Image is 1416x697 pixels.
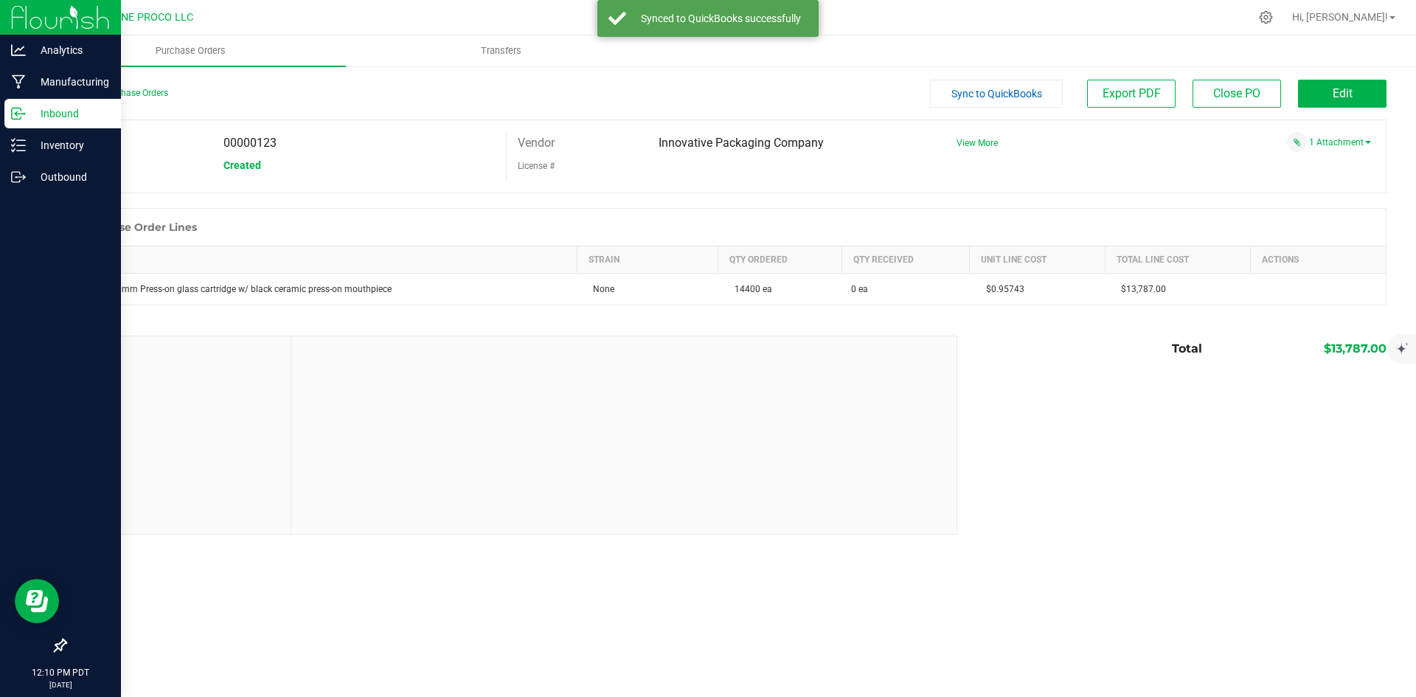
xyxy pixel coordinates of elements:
button: Export PDF [1087,80,1176,108]
span: Edit [1333,86,1353,100]
p: 12:10 PM PDT [7,666,114,679]
inline-svg: Manufacturing [11,74,26,89]
button: Close PO [1193,80,1281,108]
p: Outbound [26,168,114,186]
p: Inbound [26,105,114,122]
th: Qty Received [842,246,970,274]
iframe: Resource center [15,579,59,623]
div: Manage settings [1257,10,1275,24]
h1: Purchase Order Lines [80,221,197,233]
span: DUNE PROCO LLC [108,11,193,24]
span: Notes [77,347,280,365]
th: Item [66,246,577,274]
span: Innovative Packaging Company [659,136,824,150]
p: Analytics [26,41,114,59]
inline-svg: Outbound [11,170,26,184]
th: Qty Ordered [718,246,842,274]
span: Export PDF [1103,86,1161,100]
span: Purchase Orders [136,44,246,58]
span: Attach a document [1287,132,1307,152]
div: 1.0ml/2.0mm Press-on glass cartridge w/ black ceramic press-on mouthpiece [75,282,569,296]
inline-svg: Inventory [11,138,26,153]
span: Sync to QuickBooks [951,88,1042,100]
span: Total [1172,341,1202,356]
p: Manufacturing [26,73,114,91]
a: 1 Attachment [1309,137,1371,148]
a: Purchase Orders [35,35,346,66]
a: View More [957,138,998,148]
p: Inventory [26,136,114,154]
div: Synced to QuickBooks successfully [634,11,808,26]
label: License # [518,155,555,177]
label: Vendor [518,132,555,154]
button: Sync to QuickBooks [930,80,1063,108]
span: Close PO [1213,86,1260,100]
span: $0.95743 [979,284,1024,294]
th: Unit Line Cost [970,246,1106,274]
span: Transfers [461,44,541,58]
p: [DATE] [7,679,114,690]
inline-svg: Analytics [11,43,26,58]
span: Hi, [PERSON_NAME]! [1292,11,1388,23]
th: Actions [1250,246,1386,274]
span: 0 ea [851,282,868,296]
span: $13,787.00 [1324,341,1386,356]
a: Transfers [346,35,656,66]
button: Edit [1298,80,1386,108]
inline-svg: Inbound [11,106,26,121]
span: None [586,284,614,294]
th: Strain [577,246,718,274]
span: 00000123 [223,136,277,150]
span: $13,787.00 [1114,284,1166,294]
span: 14400 ea [727,284,772,294]
span: Created [223,159,261,171]
th: Total Line Cost [1105,246,1250,274]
